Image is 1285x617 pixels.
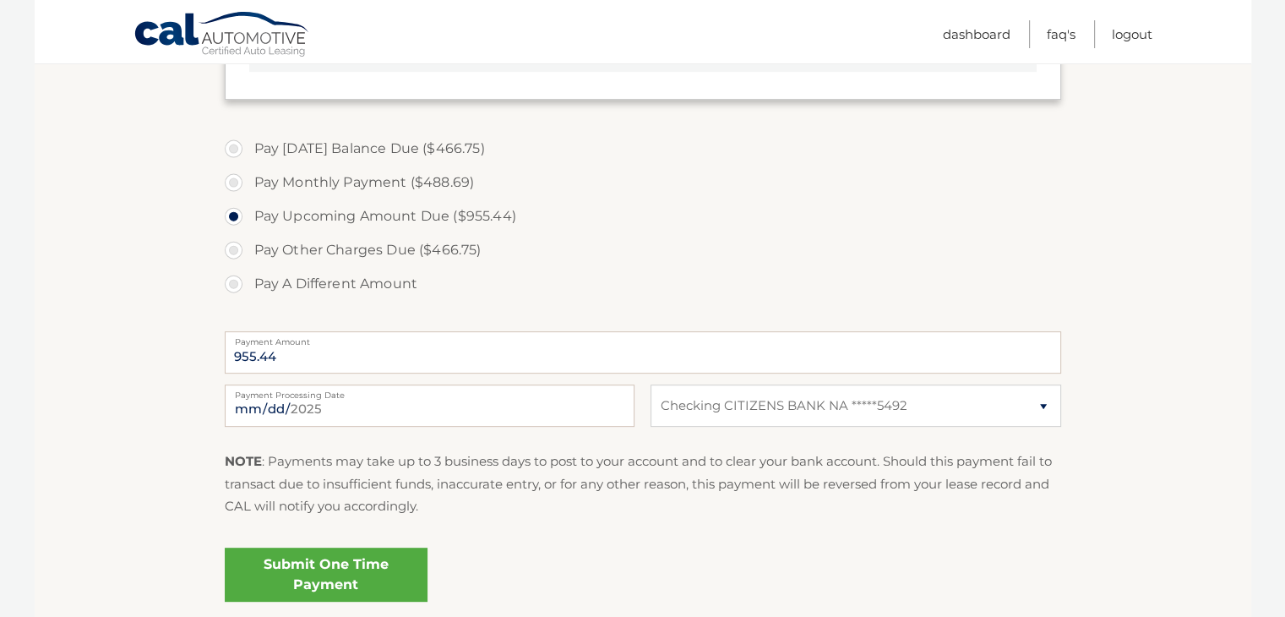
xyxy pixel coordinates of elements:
a: Submit One Time Payment [225,548,427,602]
label: Pay Monthly Payment ($488.69) [225,166,1061,199]
label: Pay Upcoming Amount Due ($955.44) [225,199,1061,233]
a: Dashboard [943,20,1010,48]
input: Payment Amount [225,331,1061,374]
label: Payment Processing Date [225,385,634,398]
a: Cal Automotive [133,11,311,60]
label: Pay [DATE] Balance Due ($466.75) [225,132,1061,166]
a: Logout [1112,20,1152,48]
strong: NOTE [225,453,262,469]
a: FAQ's [1047,20,1075,48]
input: Payment Date [225,385,634,427]
label: Pay A Different Amount [225,267,1061,301]
label: Pay Other Charges Due ($466.75) [225,233,1061,267]
p: : Payments may take up to 3 business days to post to your account and to clear your bank account.... [225,450,1061,517]
label: Payment Amount [225,331,1061,345]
